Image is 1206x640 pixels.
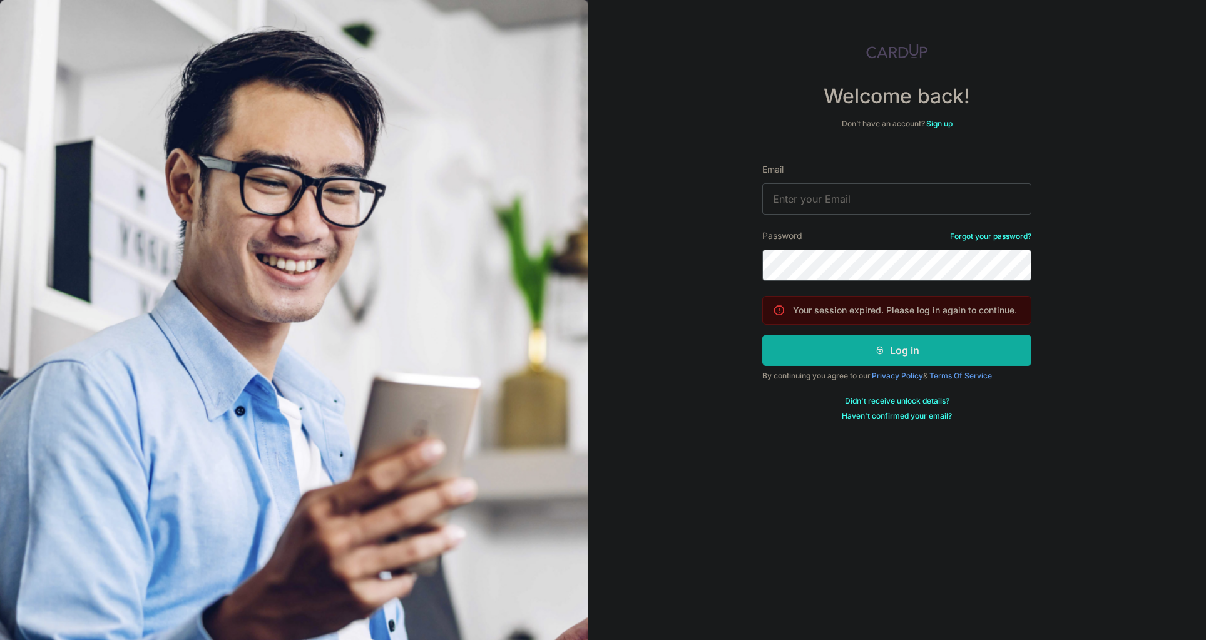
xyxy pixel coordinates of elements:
[762,119,1031,129] div: Don’t have an account?
[866,44,927,59] img: CardUp Logo
[762,335,1031,366] button: Log in
[926,119,953,128] a: Sign up
[762,371,1031,381] div: By continuing you agree to our &
[793,304,1017,317] p: Your session expired. Please log in again to continue.
[872,371,923,380] a: Privacy Policy
[929,371,992,380] a: Terms Of Service
[842,411,952,421] a: Haven't confirmed your email?
[762,230,802,242] label: Password
[762,183,1031,215] input: Enter your Email
[950,231,1031,241] a: Forgot your password?
[762,163,784,176] label: Email
[762,84,1031,109] h4: Welcome back!
[845,396,949,406] a: Didn't receive unlock details?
